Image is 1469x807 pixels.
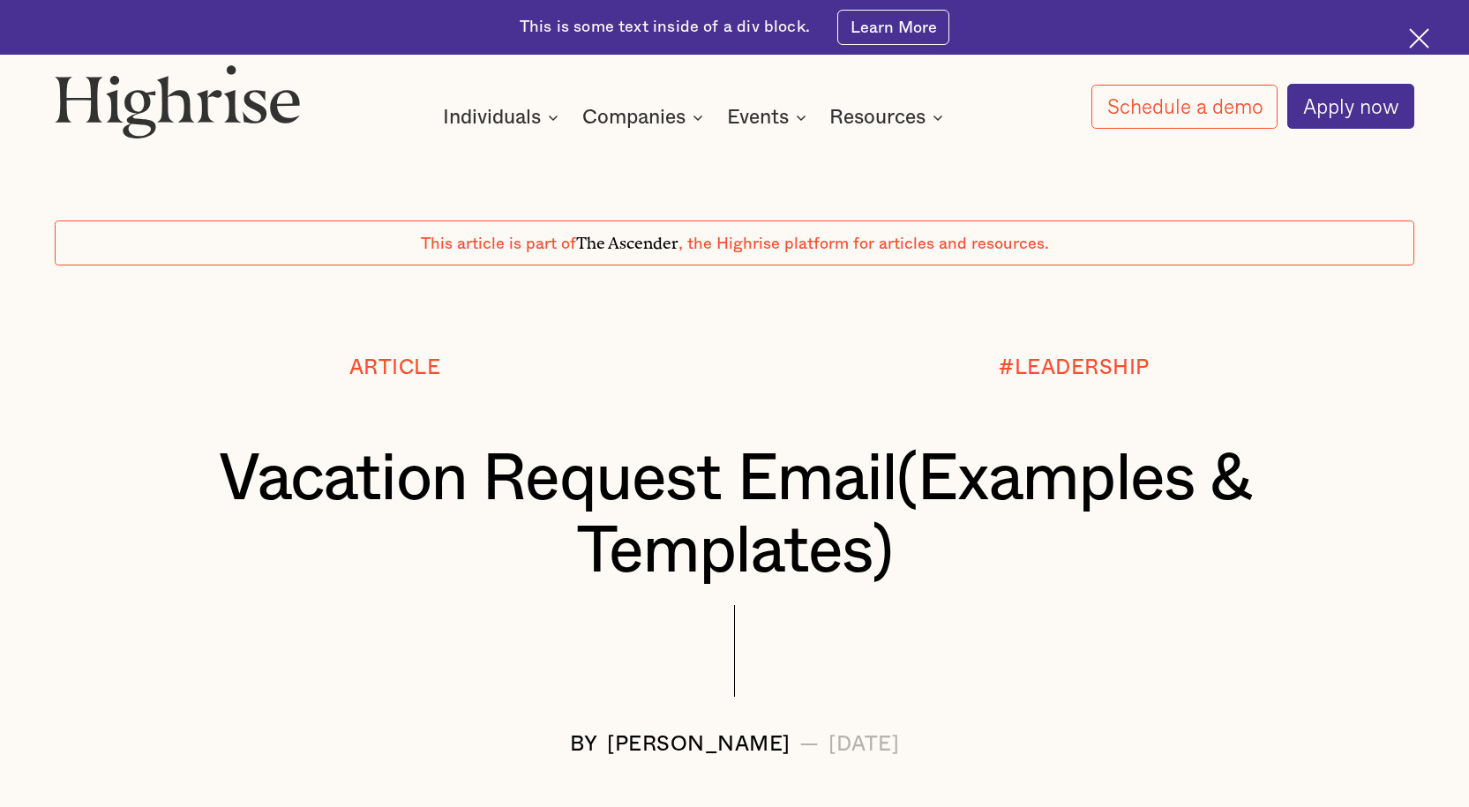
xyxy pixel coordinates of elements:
[1091,85,1278,129] a: Schedule a demo
[678,235,1049,252] span: , the Highrise platform for articles and resources.
[111,444,1357,587] h1: Vacation Request Email(Examples & Templates)
[349,357,441,380] div: Article
[582,107,686,128] div: Companies
[1287,84,1414,129] a: Apply now
[999,357,1150,380] div: #LEADERSHIP
[1409,28,1429,49] img: Cross icon
[799,734,820,757] div: —
[607,734,791,757] div: [PERSON_NAME]
[421,235,576,252] span: This article is part of
[520,17,810,39] div: This is some text inside of a div block.
[55,64,300,138] img: Highrise logo
[837,10,949,45] a: Learn More
[443,107,541,128] div: Individuals
[576,230,678,250] span: The Ascender
[570,734,598,757] div: BY
[829,107,926,128] div: Resources
[727,107,789,128] div: Events
[828,734,899,757] div: [DATE]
